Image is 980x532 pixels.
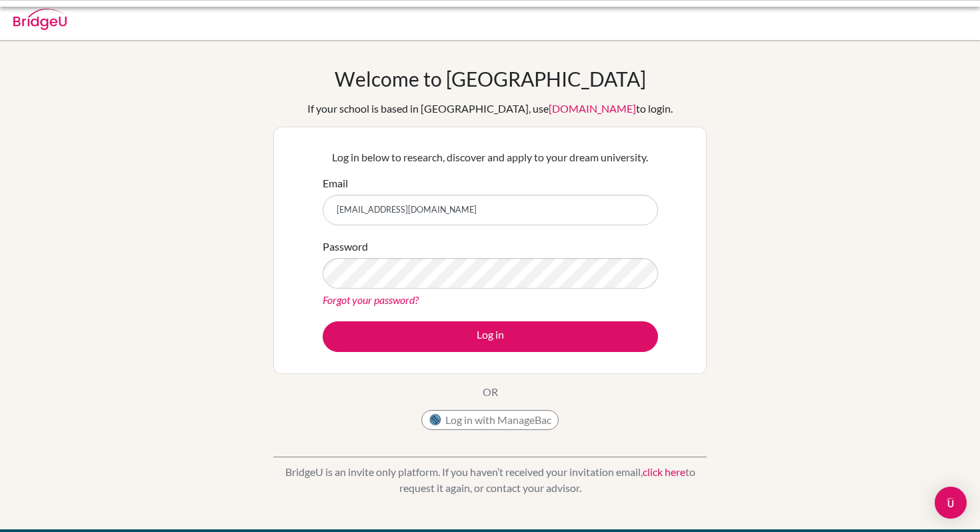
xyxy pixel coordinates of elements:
[323,175,348,191] label: Email
[421,410,559,430] button: Log in with ManageBac
[643,465,685,478] a: click here
[323,149,658,165] p: Log in below to research, discover and apply to your dream university.
[483,384,498,400] p: OR
[323,239,368,255] label: Password
[307,101,673,117] div: If your school is based in [GEOGRAPHIC_DATA], use to login.
[335,67,646,91] h1: Welcome to [GEOGRAPHIC_DATA]
[549,102,636,115] a: [DOMAIN_NAME]
[935,487,967,519] div: Open Intercom Messenger
[273,464,707,496] p: BridgeU is an invite only platform. If you haven’t received your invitation email, to request it ...
[13,9,67,30] img: Bridge-U
[323,293,419,306] a: Forgot your password?
[323,321,658,352] button: Log in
